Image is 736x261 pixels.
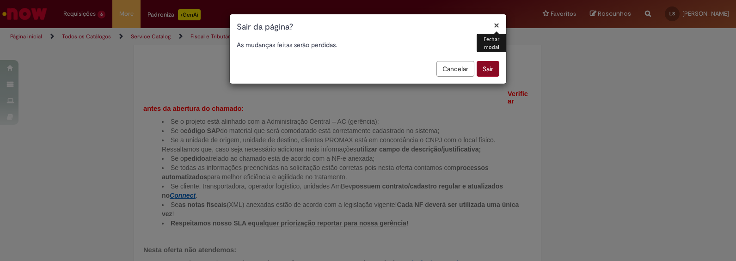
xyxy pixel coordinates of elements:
button: Cancelar [436,61,474,77]
button: Fechar modal [494,20,499,30]
div: Fechar modal [477,34,506,52]
button: Sair [477,61,499,77]
h1: Sair da página? [237,21,499,33]
p: As mudanças feitas serão perdidas. [237,40,499,49]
